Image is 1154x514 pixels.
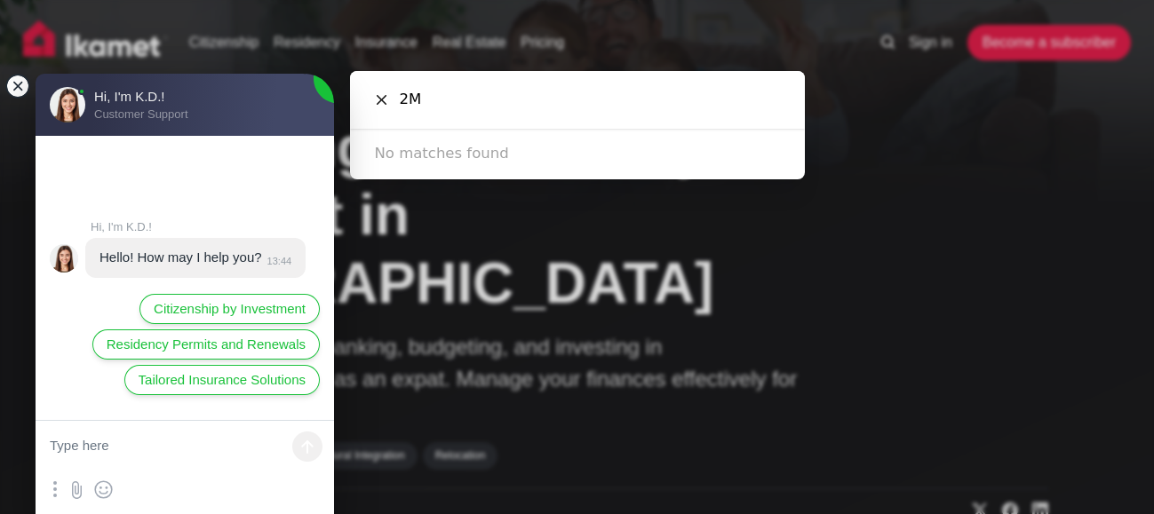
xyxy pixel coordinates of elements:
jdiv: Hi, I'm K.D.! [91,220,307,233]
input: Search posts, tags and authors [389,71,780,129]
jdiv: Hello! How may I help you? [99,249,262,265]
jdiv: Hi, I'm K.D.! [50,244,78,273]
span: Citizenship by Investment [154,299,306,319]
span: Residency Permits and Renewals [107,335,306,354]
span: Tailored Insurance Solutions [139,370,306,390]
jdiv: 13:44 [262,256,292,266]
p: No matches found [375,143,780,165]
jdiv: 13.10.25 13:44:59 [85,238,306,278]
